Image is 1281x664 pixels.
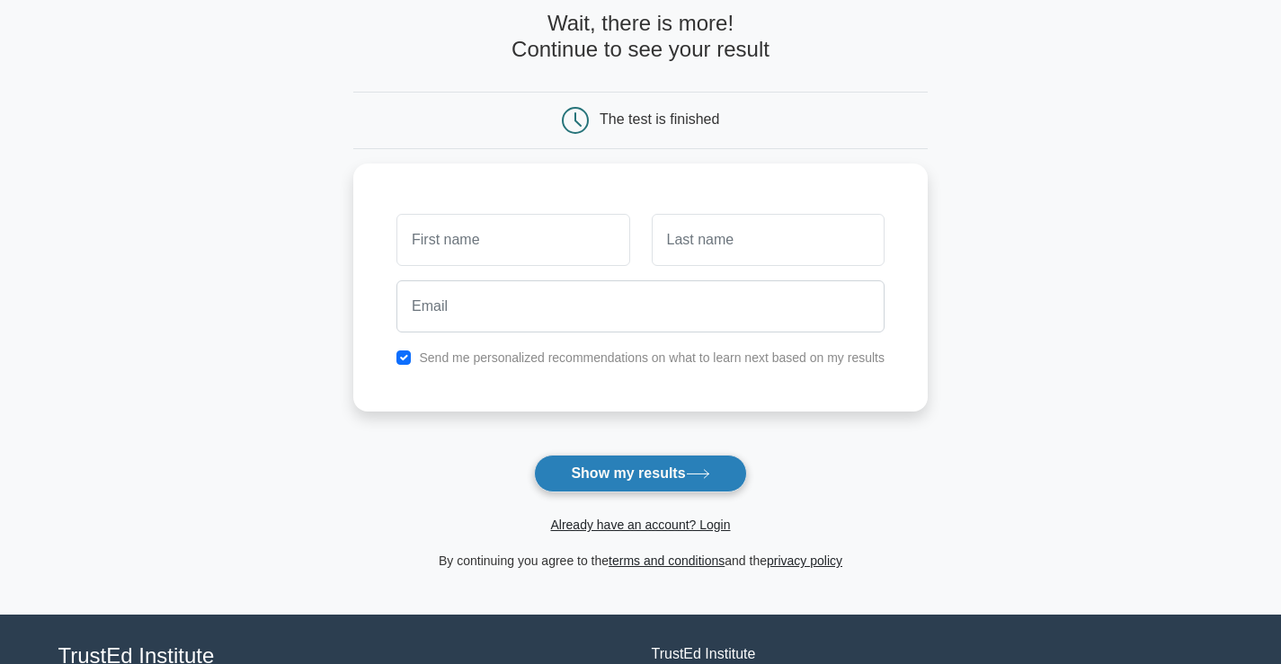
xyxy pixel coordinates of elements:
div: By continuing you agree to the and the [342,550,939,571]
input: Last name [652,214,885,266]
label: Send me personalized recommendations on what to learn next based on my results [419,350,885,365]
input: First name [396,214,629,266]
h4: Wait, there is more! Continue to see your result [353,11,928,63]
a: Already have an account? Login [550,518,730,532]
a: privacy policy [767,553,842,568]
a: terms and conditions [609,553,725,568]
button: Show my results [534,455,746,492]
div: The test is finished [600,111,719,127]
input: Email [396,280,885,332]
